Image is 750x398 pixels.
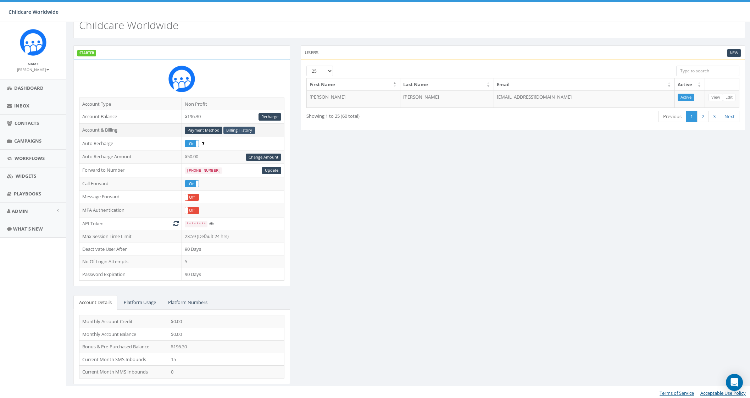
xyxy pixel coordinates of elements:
[182,268,284,281] td: 90 Days
[168,328,284,341] td: $0.00
[79,19,178,31] h2: Childcare Worldwide
[182,255,284,268] td: 5
[202,140,204,147] span: Enable to prevent campaign failure.
[185,180,199,187] div: OnOff
[185,140,198,147] label: On
[686,111,698,122] a: 1
[79,164,182,177] td: Forward to Number
[79,366,168,378] td: Current Month MMS Inbounds
[118,295,162,310] a: Platform Usage
[659,111,686,122] a: Previous
[79,177,182,190] td: Call Forward
[173,221,179,226] i: Generate New Token
[678,94,694,101] a: Active
[182,98,284,110] td: Non Profit
[79,230,182,243] td: Max Session Time Limit
[185,140,199,147] div: OnOff
[709,94,723,101] a: View
[162,295,213,310] a: Platform Numbers
[168,341,284,353] td: $196.30
[185,207,198,214] label: Off
[168,315,284,328] td: $0.00
[185,127,222,134] a: Payment Method
[16,173,36,179] span: Widgets
[697,111,709,122] a: 2
[723,94,735,101] a: Edit
[246,154,281,161] a: Change Amount
[79,150,182,164] td: Auto Recharge Amount
[306,110,480,120] div: Showing 1 to 25 (60 total)
[494,78,675,91] th: Email: activate to sort column ascending
[15,120,39,126] span: Contacts
[727,49,741,57] a: New
[79,217,182,230] td: API Token
[12,208,28,214] span: Admin
[700,390,746,396] a: Acceptable Use Policy
[79,204,182,217] td: MFA Authentication
[79,268,182,281] td: Password Expiration
[14,85,44,91] span: Dashboard
[675,78,705,91] th: Active: activate to sort column ascending
[301,45,745,60] div: Users
[79,190,182,204] td: Message Forward
[79,328,168,341] td: Monthly Account Balance
[660,390,694,396] a: Terms of Service
[720,111,739,122] a: Next
[79,255,182,268] td: No Of Login Attempts
[185,167,222,174] code: [PHONE_NUMBER]
[28,61,39,66] small: Name
[185,194,198,200] label: Off
[262,167,281,174] a: Update
[73,295,117,310] a: Account Details
[168,366,284,378] td: 0
[9,9,59,15] span: Childcare Worldwide
[13,226,43,232] span: What's New
[15,155,45,161] span: Workflows
[79,341,168,353] td: Bonus & Pre-Purchased Balance
[168,66,195,92] img: Rally_Corp_Icon.png
[79,110,182,124] td: Account Balance
[494,90,675,107] td: [EMAIL_ADDRESS][DOMAIN_NAME]
[182,243,284,255] td: 90 Days
[17,66,49,72] a: [PERSON_NAME]
[259,113,281,121] a: Recharge
[79,243,182,255] td: Deactivate User After
[400,78,494,91] th: Last Name: activate to sort column ascending
[185,194,199,201] div: OnOff
[79,98,182,110] td: Account Type
[182,150,284,164] td: $50.00
[79,315,168,328] td: Monthly Account Credit
[182,230,284,243] td: 23:59 (Default 24 hrs)
[182,110,284,124] td: $196.30
[223,127,255,134] a: Billing History
[17,67,49,72] small: [PERSON_NAME]
[14,138,41,144] span: Campaigns
[20,29,46,56] img: Rally_Corp_Icon.png
[14,190,41,197] span: Playbooks
[726,374,743,391] div: Open Intercom Messenger
[79,123,182,137] td: Account & Billing
[307,90,400,107] td: [PERSON_NAME]
[676,66,739,76] input: Type to search
[400,90,494,107] td: [PERSON_NAME]
[307,78,400,91] th: First Name: activate to sort column descending
[168,353,284,366] td: 15
[14,103,29,109] span: Inbox
[185,181,198,187] label: On
[709,111,720,122] a: 3
[79,353,168,366] td: Current Month SMS Inbounds
[185,207,199,214] div: OnOff
[77,50,96,56] label: STARTER
[79,137,182,150] td: Auto Recharge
